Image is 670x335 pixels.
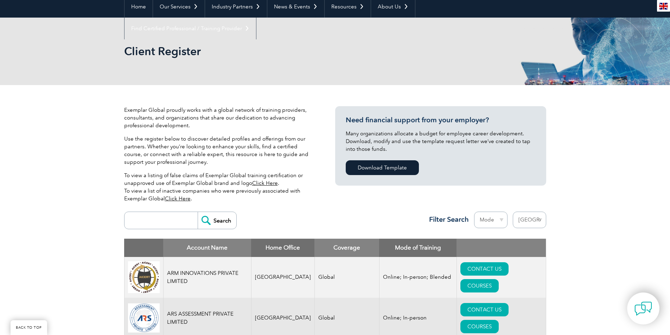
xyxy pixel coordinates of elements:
a: COURSES [460,320,499,333]
td: Global [314,257,379,298]
img: contact-chat.png [634,300,652,317]
h3: Need financial support from your employer? [346,116,536,124]
h3: Filter Search [425,215,469,224]
input: Search [198,212,236,229]
th: Account Name: activate to sort column descending [163,239,251,257]
td: ARM INNOVATIONS PRIVATE LIMITED [163,257,251,298]
img: 509b7a2e-6565-ed11-9560-0022481565fd-logo.png [128,303,160,333]
p: To view a listing of false claims of Exemplar Global training certification or unapproved use of ... [124,172,314,202]
th: : activate to sort column ascending [457,239,546,257]
a: Download Template [346,160,419,175]
td: Online; In-person; Blended [379,257,457,298]
p: Use the register below to discover detailed profiles and offerings from our partners. Whether you... [124,135,314,166]
a: CONTACT US [460,303,509,316]
h2: Client Register [124,46,420,57]
a: Click Here [252,180,278,186]
p: Many organizations allocate a budget for employee career development. Download, modify and use th... [346,130,536,153]
p: Exemplar Global proudly works with a global network of training providers, consultants, and organ... [124,106,314,129]
th: Home Office: activate to sort column ascending [251,239,314,257]
th: Coverage: activate to sort column ascending [314,239,379,257]
th: Mode of Training: activate to sort column ascending [379,239,457,257]
a: COURSES [460,279,499,292]
img: d4f7149c-8dc9-ef11-a72f-002248108aed-logo.jpg [128,261,160,293]
img: en [659,3,668,9]
a: BACK TO TOP [11,320,47,335]
a: Click Here [165,195,191,202]
a: CONTACT US [460,262,509,276]
td: [GEOGRAPHIC_DATA] [251,257,314,298]
a: Find Certified Professional / Training Provider [125,18,256,39]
